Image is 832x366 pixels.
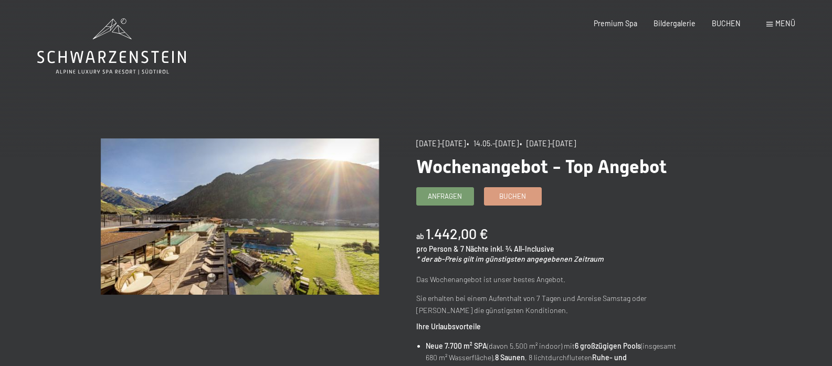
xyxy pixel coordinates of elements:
span: Anfragen [428,191,462,201]
span: Menü [775,19,795,28]
a: Premium Spa [594,19,637,28]
a: Anfragen [417,188,473,205]
strong: Ihre Urlaubsvorteile [416,322,481,331]
span: • [DATE]–[DATE] [520,139,576,148]
em: * der ab-Preis gilt im günstigsten angegebenen Zeitraum [416,254,604,263]
b: 1.442,00 € [426,225,488,242]
span: [DATE]–[DATE] [416,139,466,148]
strong: 8 Saunen [495,353,525,362]
span: Wochenangebot - Top Angebot [416,156,667,177]
strong: 6 großzügigen Pools [575,341,641,350]
span: inkl. ¾ All-Inclusive [490,244,554,253]
span: Buchen [499,191,526,201]
a: Bildergalerie [654,19,696,28]
strong: Neue 7.700 m² SPA [426,341,487,350]
span: pro Person & [416,244,459,253]
img: Wochenangebot - Top Angebot [101,138,379,295]
a: BUCHEN [712,19,741,28]
span: 7 Nächte [460,244,489,253]
span: • 14.05.–[DATE] [467,139,519,148]
p: Das Wochenangebot ist unser bestes Angebot. [416,274,694,286]
span: ab [416,232,424,241]
a: Buchen [485,188,541,205]
p: Sie erhalten bei einem Aufenthalt von 7 Tagen und Anreise Samstag oder [PERSON_NAME] die günstigs... [416,293,694,316]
